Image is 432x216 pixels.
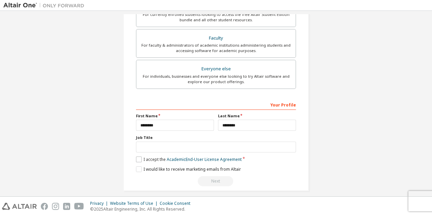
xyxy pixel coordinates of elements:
img: instagram.svg [52,203,59,210]
p: © 2025 Altair Engineering, Inc. All Rights Reserved. [90,206,194,212]
a: Academic End-User License Agreement [167,157,242,162]
label: Job Title [136,135,296,140]
img: facebook.svg [41,203,48,210]
div: For faculty & administrators of academic institutions administering students and accessing softwa... [140,43,292,53]
div: Faculty [140,33,292,43]
img: altair_logo.svg [2,203,37,210]
img: Altair One [3,2,88,9]
img: youtube.svg [74,203,84,210]
label: I accept the [136,157,242,162]
div: For currently enrolled students looking to access the free Altair Student Edition bundle and all ... [140,12,292,23]
div: Website Terms of Use [110,201,160,206]
div: Your Profile [136,99,296,110]
label: First Name [136,113,214,119]
label: Last Name [218,113,296,119]
div: For individuals, businesses and everyone else looking to try Altair software and explore our prod... [140,74,292,85]
div: Privacy [90,201,110,206]
div: Everyone else [140,64,292,74]
div: Read and acccept EULA to continue [136,176,296,186]
label: I would like to receive marketing emails from Altair [136,166,241,172]
img: linkedin.svg [63,203,70,210]
div: Cookie Consent [160,201,194,206]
